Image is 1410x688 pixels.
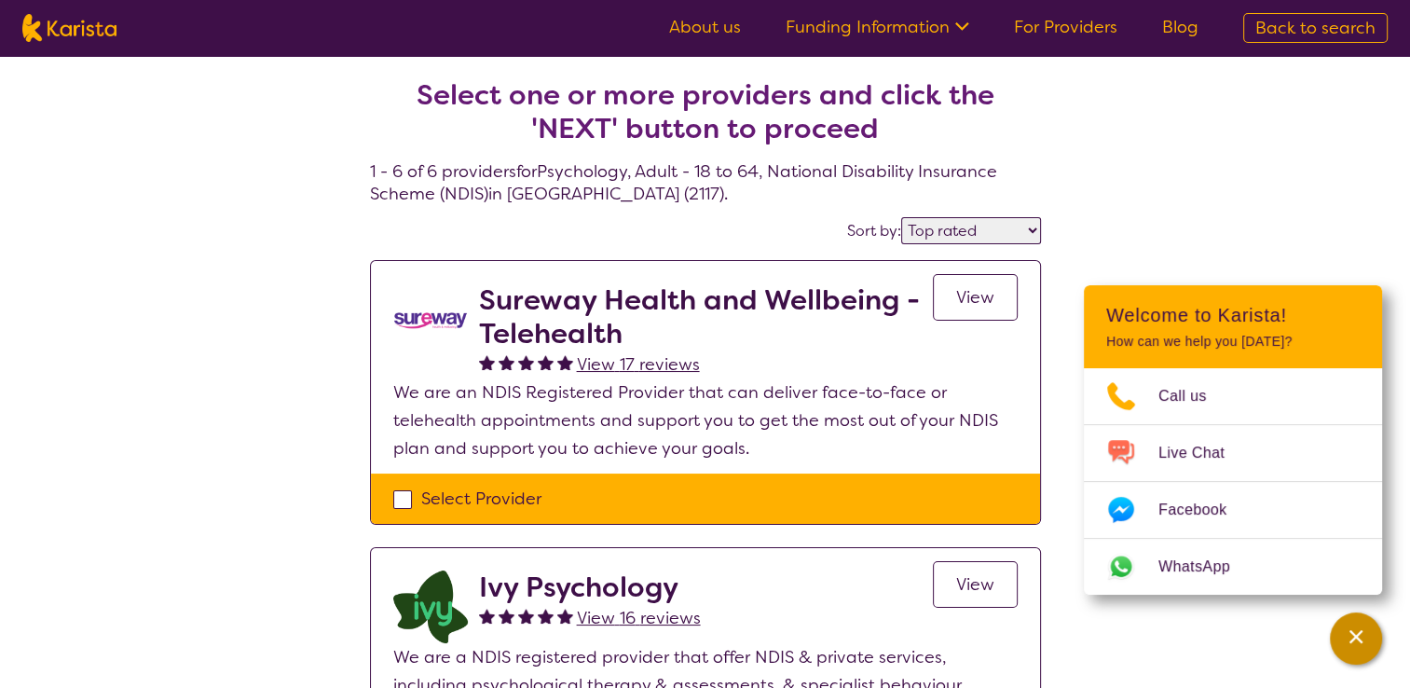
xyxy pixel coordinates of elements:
[1014,16,1117,38] a: For Providers
[538,608,554,624] img: fullstar
[956,573,994,596] span: View
[1162,16,1198,38] a: Blog
[956,286,994,309] span: View
[479,571,701,604] h2: Ivy Psychology
[1084,368,1382,595] ul: Choose channel
[1106,304,1360,326] h2: Welcome to Karista!
[370,34,1041,205] h4: 1 - 6 of 6 providers for Psychology , Adult - 18 to 64 , National Disability Insurance Scheme (ND...
[933,561,1018,608] a: View
[577,604,701,632] a: View 16 reviews
[1106,334,1360,350] p: How can we help you [DATE]?
[557,608,573,624] img: fullstar
[479,283,933,351] h2: Sureway Health and Wellbeing - Telehealth
[577,353,700,376] span: View 17 reviews
[1330,612,1382,665] button: Channel Menu
[557,354,573,370] img: fullstar
[577,351,700,378] a: View 17 reviews
[1084,285,1382,595] div: Channel Menu
[1158,553,1253,581] span: WhatsApp
[392,78,1019,145] h2: Select one or more providers and click the 'NEXT' button to proceed
[538,354,554,370] img: fullstar
[393,378,1018,462] p: We are an NDIS Registered Provider that can deliver face-to-face or telehealth appointments and s...
[786,16,969,38] a: Funding Information
[847,221,901,241] label: Sort by:
[479,354,495,370] img: fullstar
[499,354,514,370] img: fullstar
[393,571,468,643] img: lcqb2d1jpug46odws9wh.png
[1084,539,1382,595] a: Web link opens in a new tab.
[499,608,514,624] img: fullstar
[933,274,1018,321] a: View
[577,607,701,629] span: View 16 reviews
[22,14,116,42] img: Karista logo
[1158,439,1247,467] span: Live Chat
[393,283,468,358] img: vgwqq8bzw4bddvbx0uac.png
[518,354,534,370] img: fullstar
[1158,496,1249,524] span: Facebook
[1255,17,1376,39] span: Back to search
[518,608,534,624] img: fullstar
[669,16,741,38] a: About us
[1243,13,1388,43] a: Back to search
[479,608,495,624] img: fullstar
[1158,382,1229,410] span: Call us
